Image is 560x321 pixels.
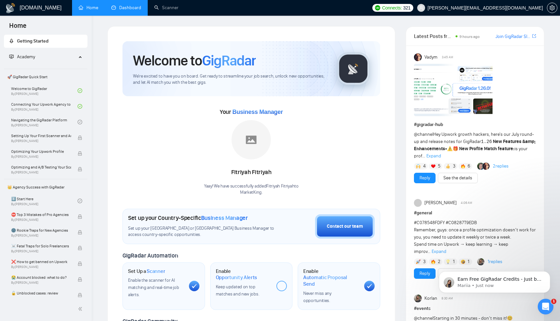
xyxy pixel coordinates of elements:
[133,52,256,69] h1: Welcome to
[468,163,470,169] span: 6
[414,268,436,279] button: Reply
[461,164,465,169] img: 🔥
[11,170,71,174] span: By [PERSON_NAME]
[220,108,283,116] span: Your
[414,64,493,116] img: F09AC4U7ATU-image.png
[11,164,71,170] span: Optimizing and A/B Testing Your Scanner for Better Results
[216,268,271,281] h1: Enable
[11,243,71,249] span: ☠️ Fatal Traps for Solo Freelancers
[414,173,436,183] button: Reply
[459,34,480,39] span: 9 hours ago
[315,214,375,239] button: Contact our team
[111,5,141,10] a: dashboardDashboard
[204,183,299,196] div: Yaay! We have successfully added Fitriyah Fitriyah to
[78,293,82,297] span: lock
[547,5,557,10] a: setting
[78,104,82,109] span: check-circle
[429,258,560,303] iframe: Intercom notifications message
[147,268,165,275] span: Scanner
[11,249,71,253] span: By [PERSON_NAME]
[11,218,71,222] span: By [PERSON_NAME]
[426,153,441,159] span: Expand
[507,315,513,321] span: 😊
[122,252,178,259] span: GigRadar Automation
[414,209,536,217] h1: # general
[303,268,359,287] h1: Enable
[128,225,276,238] span: Set up your [GEOGRAPHIC_DATA] or [GEOGRAPHIC_DATA] Business Manager to access country-specific op...
[327,223,363,230] div: Contact our team
[375,5,380,10] img: upwork-logo.png
[78,120,82,124] span: check-circle
[9,54,35,60] span: Academy
[493,163,509,169] a: 2replies
[11,234,71,238] span: By [PERSON_NAME]
[128,268,165,275] h1: Set Up a
[79,5,98,10] a: homeHome
[11,211,71,218] span: ⛔ Top 3 Mistakes of Pro Agencies
[11,148,71,155] span: Optimizing Your Upwork Profile
[11,259,71,265] span: ❌ How to get banned on Upwork
[420,174,430,182] a: Reply
[11,133,71,139] span: Setting Up Your First Scanner and Auto-Bidder
[78,167,82,171] span: lock
[11,281,71,285] span: By [PERSON_NAME]
[303,291,331,303] span: Never miss any opportunities.
[204,189,299,196] p: MarketKing .
[431,164,436,169] img: ❤️
[414,132,536,159] span: Hey Upwork growth hackers, here's our July round-up and release notes for GigRadar • is your prof...
[337,52,370,85] img: gigradar-logo.png
[216,274,257,281] span: Opportunity Alerts
[461,200,472,206] span: 4:06 AM
[9,39,14,43] span: rocket
[495,33,531,40] a: Join GigRadar Slack Community
[5,181,87,194] span: 👑 Agency Success with GigRadar
[442,54,453,60] span: 3:45 AM
[11,290,71,296] span: 🔓 Unblocked cases: review
[414,220,445,225] span: #C078548FDFY
[414,53,422,61] img: Vadym
[11,194,78,208] a: 1️⃣ Start HereBy[PERSON_NAME]
[5,3,16,13] img: logo
[204,167,299,178] div: Fitriyah Fitriyah
[414,315,433,321] span: @channel
[11,227,71,234] span: 🌚 Rookie Traps for New Agencies
[532,33,536,39] a: export
[232,109,283,115] span: Business Manager
[78,277,82,282] span: lock
[459,146,514,152] strong: New Profile Match feature:
[11,83,78,98] a: Welcome to GigRadarBy[PERSON_NAME]
[128,214,248,222] h1: Set up your Country-Specific
[416,164,420,169] img: 🙌
[78,135,82,140] span: lock
[424,54,438,61] span: Vadym
[414,121,536,128] h1: # gigradar-hub
[11,265,71,269] span: By [PERSON_NAME]
[78,230,82,235] span: lock
[446,220,477,225] span: #C08287T9EDB
[78,199,82,203] span: check-circle
[216,284,259,297] span: Keep updated on top matches and new jobs.
[453,163,456,169] span: 3
[17,38,48,44] span: Getting Started
[232,120,271,159] img: placeholder.png
[201,214,248,222] span: Business Manager
[303,274,359,287] span: Automatic Proposal Send
[9,54,14,59] span: fund-projection-screen
[4,21,32,35] span: Home
[438,173,478,183] button: See the details
[11,274,71,281] span: 😭 Account blocked: what to do?
[424,295,437,302] span: Korlan
[414,305,536,312] h1: # events
[481,139,492,144] code: 1.26
[11,155,71,159] span: By [PERSON_NAME]
[11,115,78,129] a: Navigating the GigRadar PlatformBy[PERSON_NAME]
[453,146,458,152] span: 🎁
[4,35,87,48] li: Getting Started
[78,306,84,312] span: double-left
[78,214,82,219] span: lock
[78,261,82,266] span: lock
